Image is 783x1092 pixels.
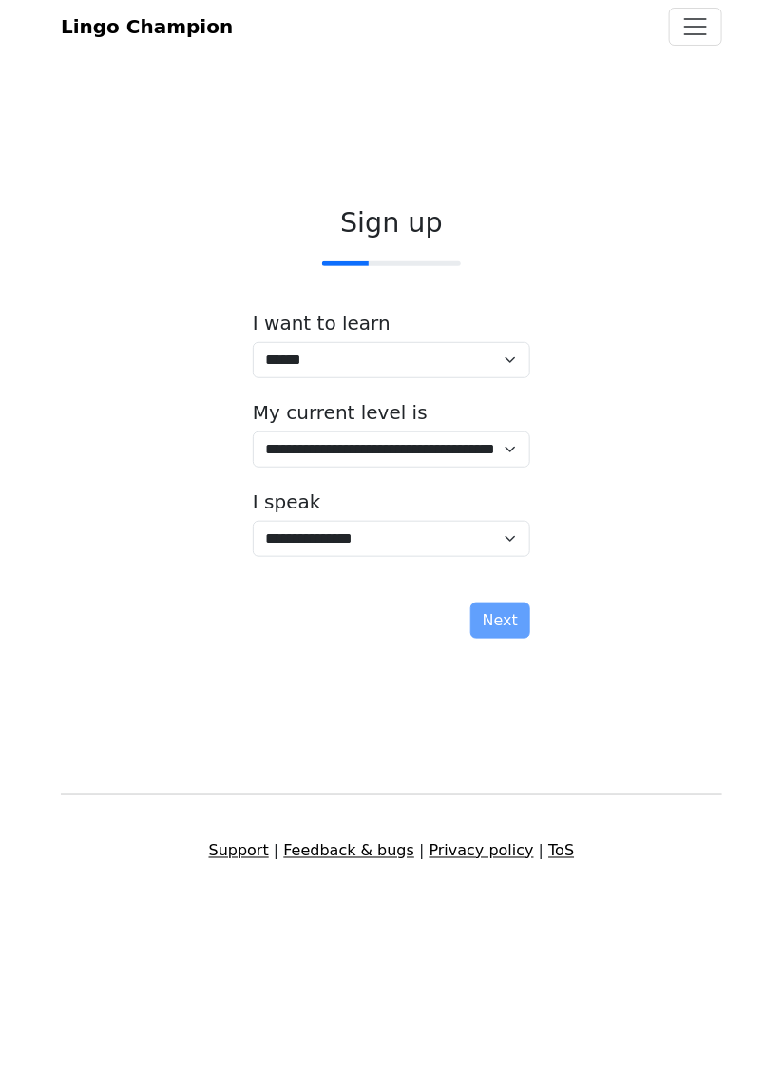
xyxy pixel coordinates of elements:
[253,490,321,513] label: I speak
[548,842,574,860] a: ToS
[49,840,734,863] div: | | |
[430,842,534,860] a: Privacy policy
[209,842,269,860] a: Support
[253,206,530,239] h2: Sign up
[253,312,391,335] label: I want to learn
[253,401,428,424] label: My current level is
[61,8,233,46] a: Lingo Champion
[669,8,722,46] button: Toggle navigation
[61,15,233,38] span: Lingo Champion
[283,842,414,860] a: Feedback & bugs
